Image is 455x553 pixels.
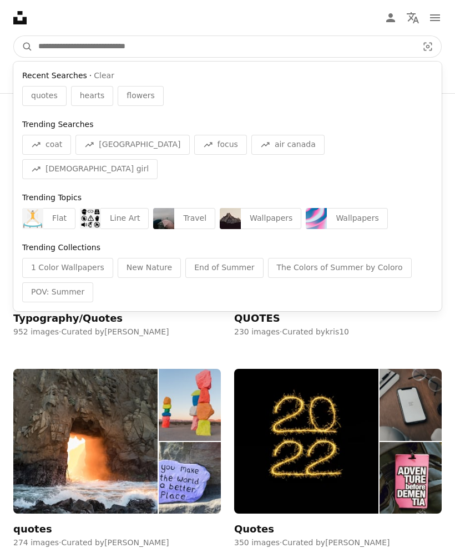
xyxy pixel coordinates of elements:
[22,282,93,302] div: POV: Summer
[13,158,221,324] a: Typography/Quotes
[43,208,75,229] div: Flat
[380,369,442,441] img: photo-1635859807123-652a5fee660c
[22,243,100,252] span: Trending Collections
[153,208,174,229] img: premium_photo-1756177506526-26fb2a726f4a
[380,7,402,29] a: Log in / Sign up
[424,7,446,29] button: Menu
[13,11,27,24] a: Home — Unsplash
[22,208,43,229] img: premium_vector-1719596801871-cd387a019847
[159,442,221,514] img: photo-1587577329386-12b79a462aad
[414,36,441,57] button: Visual search
[234,537,442,549] div: 350 images · Curated by [PERSON_NAME]
[234,158,442,324] a: QUOTES
[46,139,62,150] span: coat
[14,36,33,57] button: Search Unsplash
[46,164,149,175] span: [DEMOGRAPHIC_DATA] girl
[234,312,280,325] div: QUOTES
[275,139,316,150] span: air canada
[118,258,181,278] div: New Nature
[220,208,241,229] img: premium_photo-1700558685040-a75735b86bb7
[13,522,52,536] div: quotes
[234,327,442,338] div: 230 images · Curated by kris10
[22,193,82,202] span: Trending Topics
[13,327,221,338] div: 952 images · Curated by [PERSON_NAME]
[99,139,180,150] span: [GEOGRAPHIC_DATA]
[185,258,263,278] div: End of Summer
[22,70,433,82] div: ·
[13,312,123,325] div: Typography/Quotes
[80,90,105,102] span: hearts
[22,120,93,129] span: Trending Searches
[101,208,149,229] div: Line Art
[31,90,58,102] span: quotes
[268,258,412,278] div: The Colors of Summer by Coloro
[174,208,215,229] div: Travel
[234,369,378,514] img: photo-1638900742298-e542e3027401
[13,35,442,58] form: Find visuals sitewide
[127,90,155,102] span: flowers
[22,258,113,278] div: 1 Color Wallpapers
[94,70,114,82] button: Clear
[306,208,327,229] img: premium_vector-1750330748859-0d0e9c93f907
[234,522,274,536] div: Quotes
[13,369,158,514] img: photo-1546942113-a6c43b63104a
[80,208,101,229] img: vector-1755805895395-1b9e19929ee7
[380,442,442,514] img: photo-1635895954451-164408ee5461
[13,369,221,535] a: quotes
[402,7,424,29] button: Language
[159,369,221,441] img: photo-1636313857162-9cda5af2dc98
[22,70,87,82] span: Recent Searches
[13,537,221,549] div: 274 images · Curated by [PERSON_NAME]
[234,369,442,535] a: Quotes
[241,208,301,229] div: Wallpapers
[327,208,387,229] div: Wallpapers
[218,139,238,150] span: focus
